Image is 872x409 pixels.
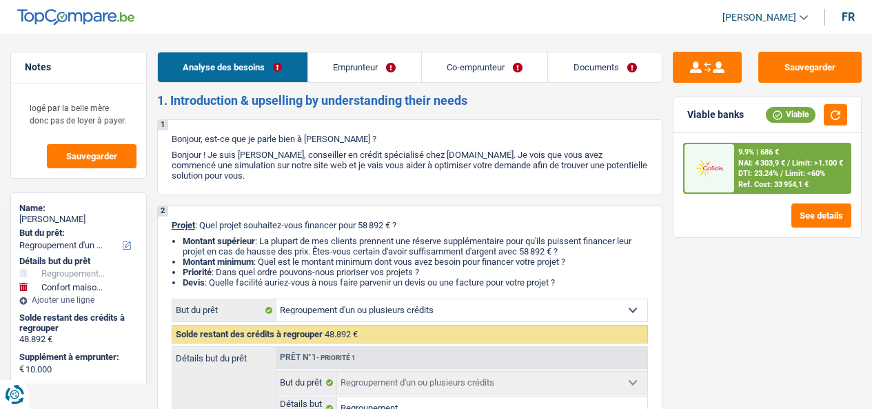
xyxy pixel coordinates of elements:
div: Ajouter une ligne [19,295,138,305]
img: Cofidis [688,158,731,179]
div: 48.892 € [19,334,138,345]
strong: Montant supérieur [183,236,255,246]
div: Name: [19,203,138,214]
div: fr [842,10,855,23]
div: 1 [158,120,168,130]
div: 2 [158,206,168,217]
label: Supplément à emprunter: [19,352,135,363]
span: [PERSON_NAME] [722,12,796,23]
span: / [780,169,783,178]
p: : Quel projet souhaitez-vous financer pour 58 892 € ? [172,220,649,230]
span: NAI: 4 303,9 € [738,159,785,168]
strong: Priorité [183,267,212,277]
li: : Dans quel ordre pouvons-nous prioriser vos projets ? [183,267,649,277]
span: Projet [172,220,195,230]
li: : Quelle facilité auriez-vous à nous faire parvenir un devis ou une facture pour votre projet ? [183,277,649,288]
img: TopCompare Logo [17,9,134,26]
a: [PERSON_NAME] [711,6,808,29]
span: Limit: <60% [785,169,825,178]
strong: Montant minimum [183,257,254,267]
button: Sauvegarder [758,52,862,83]
label: But du prêt [172,299,277,321]
a: Documents [548,52,662,82]
label: But du prêt: [19,228,135,239]
li: : Quel est le montant minimum dont vous avez besoin pour financer votre projet ? [183,257,649,267]
span: Limit: >1.100 € [792,159,843,168]
span: 48.892 € [325,329,358,339]
button: See details [791,203,851,228]
div: Prêt n°1 [276,353,359,362]
span: - Priorité 1 [316,354,356,361]
h5: Notes [25,61,132,73]
span: € [19,363,24,375]
span: Sauvegarder [66,152,117,161]
p: Bonjour ! Je suis [PERSON_NAME], conseiller en crédit spécialisé chez [DOMAIN_NAME]. Je vois que ... [172,150,649,181]
label: Détails but du prêt [172,347,276,363]
a: Analyse des besoins [158,52,307,82]
button: Sauvegarder [47,144,136,168]
div: Solde restant des crédits à regrouper [19,312,138,334]
a: Emprunteur [308,52,421,82]
div: 9.9% | 686 € [738,148,779,157]
label: But du prêt [276,372,337,394]
li: : La plupart de mes clients prennent une réserve supplémentaire pour qu'ils puissent financer leu... [183,236,649,257]
div: Ref. Cost: 33 954,1 € [738,180,809,189]
h2: 1. Introduction & upselling by understanding their needs [157,93,663,108]
span: / [787,159,790,168]
span: Devis [183,277,205,288]
div: Viable banks [687,109,744,121]
div: Viable [766,107,815,122]
a: Co-emprunteur [422,52,548,82]
div: [PERSON_NAME] [19,214,138,225]
span: DTI: 23.24% [738,169,778,178]
label: Montant du prêt: [19,383,135,394]
span: Solde restant des crédits à regrouper [176,329,323,339]
p: Bonjour, est-ce que je parle bien à [PERSON_NAME] ? [172,134,649,144]
div: Détails but du prêt [19,256,138,267]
